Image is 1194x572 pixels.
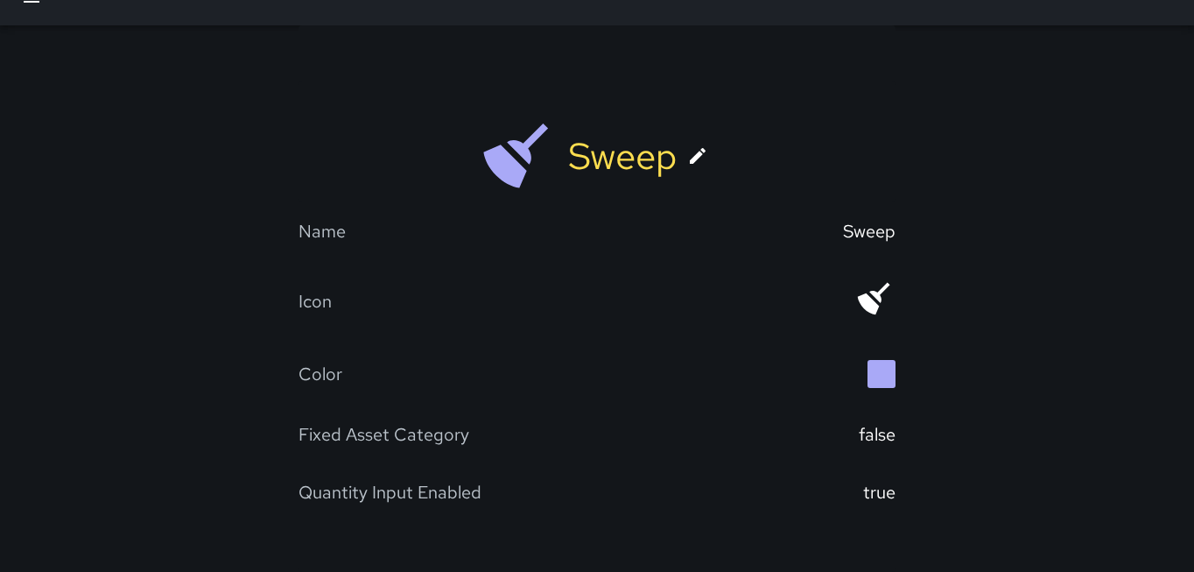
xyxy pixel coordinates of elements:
[568,131,677,180] div: Sweep
[298,481,481,504] div: Quantity Input Enabled
[298,363,342,385] div: Color
[859,423,895,446] div: false
[298,290,332,313] div: Icon
[863,481,895,504] div: true
[843,220,895,243] div: Sweep
[298,220,346,243] div: Name
[298,423,469,446] div: Fixed Asset Category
